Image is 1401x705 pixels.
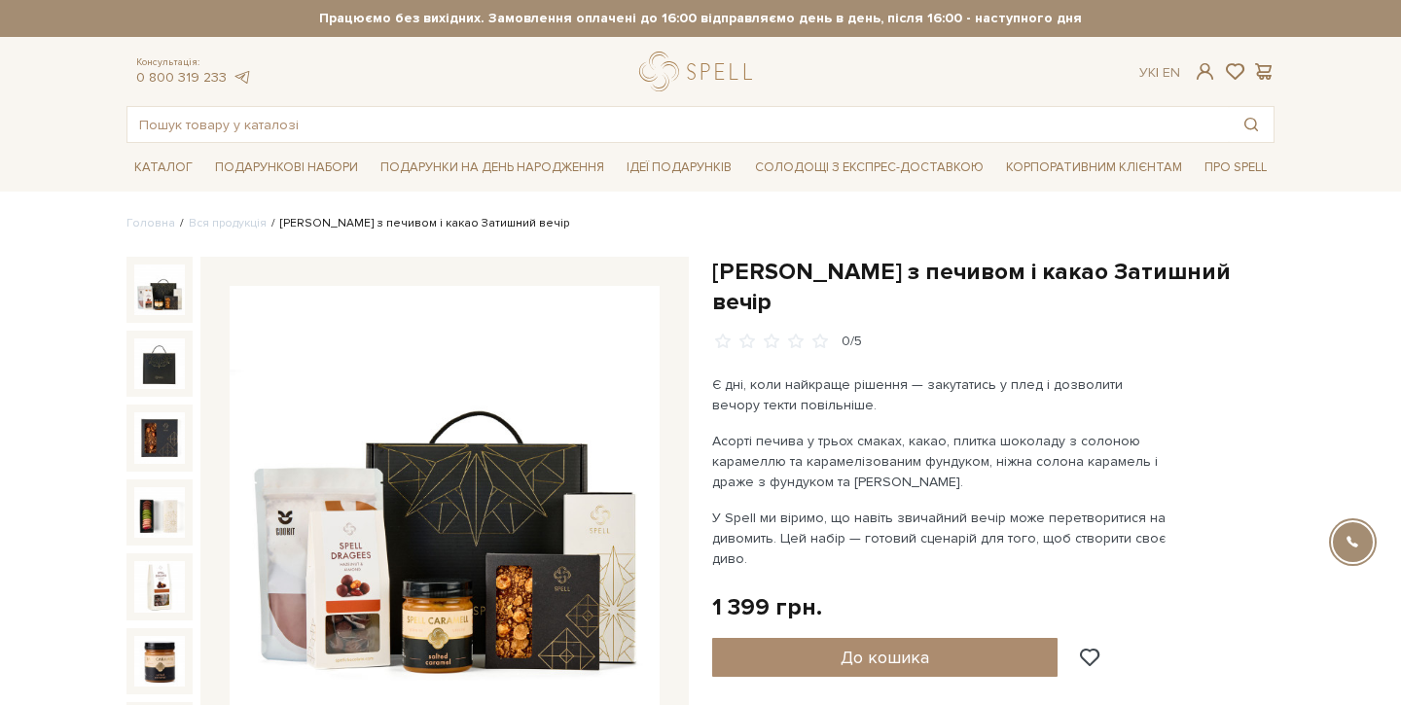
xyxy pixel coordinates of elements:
a: telegram [232,69,251,86]
img: Подарунок з печивом і какао Затишний вечір [134,487,185,538]
p: У Spell ми віримо, що навіть звичайний вечір може перетворитися на дивомить. Цей набір — готовий ... [712,508,1168,569]
img: Подарунок з печивом і какао Затишний вечір [134,338,185,389]
a: Солодощі з експрес-доставкою [747,151,991,184]
button: Пошук товару у каталозі [1229,107,1274,142]
span: Консультація: [136,56,251,69]
img: Подарунок з печивом і какао Затишний вечір [134,561,185,612]
a: logo [639,52,761,91]
a: Ідеї подарунків [619,153,739,183]
li: [PERSON_NAME] з печивом і какао Затишний вечір [267,215,569,232]
a: Вся продукція [189,216,267,230]
p: Є дні, коли найкраще рішення — закутатись у плед і дозволити вечору текти повільніше. [712,374,1168,415]
div: 0/5 [842,333,862,351]
span: | [1156,64,1159,81]
a: 0 800 319 233 [136,69,227,86]
div: 1 399 грн. [712,592,822,622]
strong: Працюємо без вихідних. Замовлення оплачені до 16:00 відправляємо день в день, після 16:00 - насту... [126,10,1275,27]
a: Каталог [126,153,200,183]
a: Головна [126,216,175,230]
span: До кошика [841,647,929,668]
div: Ук [1139,64,1180,82]
a: Подарунки на День народження [373,153,612,183]
img: Подарунок з печивом і какао Затишний вечір [134,264,185,315]
a: Корпоративним клієнтам [998,153,1190,183]
a: Про Spell [1197,153,1275,183]
h1: [PERSON_NAME] з печивом і какао Затишний вечір [712,257,1275,317]
p: Асорті печива у трьох смаках, какао, плитка шоколаду з солоною карамеллю та карамелізованим фунду... [712,431,1168,492]
a: En [1163,64,1180,81]
img: Подарунок з печивом і какао Затишний вечір [134,636,185,687]
img: Подарунок з печивом і какао Затишний вечір [134,412,185,463]
input: Пошук товару у каталозі [127,107,1229,142]
button: До кошика [712,638,1058,677]
a: Подарункові набори [207,153,366,183]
